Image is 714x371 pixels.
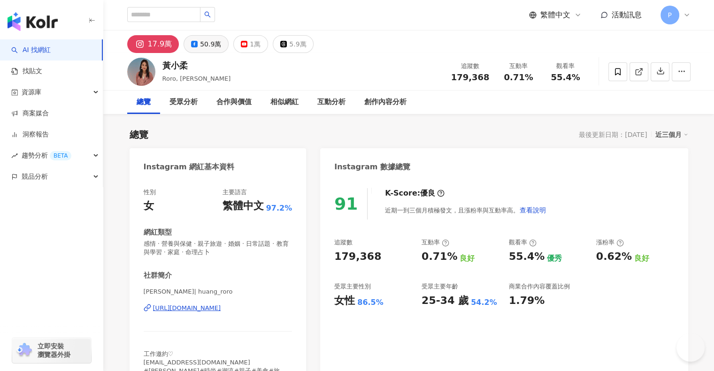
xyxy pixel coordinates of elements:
div: 黃小柔 [162,60,231,71]
span: 立即安裝 瀏覽器外掛 [38,342,70,359]
span: Roro, [PERSON_NAME] [162,75,231,82]
span: rise [11,152,18,159]
div: BETA [50,151,71,160]
div: 近期一到三個月積極發文，且漲粉率與互動率高。 [385,201,546,220]
div: 追蹤數 [451,61,490,71]
a: 找貼文 [11,67,42,76]
div: 17.9萬 [148,38,172,51]
button: 5.9萬 [273,35,314,53]
a: 商案媒合 [11,109,49,118]
div: 合作與價值 [216,97,252,108]
div: 受眾分析 [169,97,198,108]
div: 女性 [334,294,355,308]
span: P [668,10,671,20]
div: 近三個月 [655,129,688,141]
div: 網紅類型 [144,227,172,237]
a: searchAI 找網紅 [11,45,51,55]
div: 良好 [460,253,475,264]
img: chrome extension [15,343,33,358]
div: 受眾主要性別 [334,282,371,291]
div: 179,368 [334,250,381,264]
div: 追蹤數 [334,238,353,247]
div: K-Score : [385,188,445,198]
span: 競品分析 [22,166,48,187]
div: 觀看率 [509,238,537,247]
span: [PERSON_NAME]| huang_roro [144,288,292,296]
span: 179,368 [451,72,490,82]
div: 創作內容分析 [364,97,407,108]
div: 漲粉率 [596,238,624,247]
span: 查看說明 [520,206,546,214]
div: 54.2% [471,297,497,308]
div: 1.79% [509,294,545,308]
div: 互動率 [422,238,449,247]
div: 總覽 [130,128,148,141]
div: 55.4% [509,250,545,264]
div: 50.9萬 [200,38,221,51]
div: 良好 [634,253,649,264]
span: 繁體中文 [540,10,570,20]
div: 優良 [420,188,435,198]
span: 感情 · 營養與保健 · 親子旅遊 · 婚姻 · 日常話題 · 教育與學習 · 家庭 · 命理占卜 [144,240,292,257]
div: 互動分析 [317,97,345,108]
div: 最後更新日期：[DATE] [579,131,647,138]
iframe: Help Scout Beacon - Open [676,333,705,362]
div: 主要語言 [223,188,247,197]
div: 91 [334,194,358,213]
span: 活動訊息 [612,10,642,19]
button: 50.9萬 [184,35,229,53]
div: 性別 [144,188,156,197]
div: 商業合作內容覆蓋比例 [509,282,570,291]
div: 25-34 歲 [422,294,468,308]
div: 優秀 [547,253,562,264]
div: 1萬 [250,38,261,51]
div: [URL][DOMAIN_NAME] [153,304,221,312]
a: [URL][DOMAIN_NAME] [144,304,292,312]
div: 女 [144,199,154,213]
div: 受眾主要年齡 [422,282,458,291]
img: KOL Avatar [127,58,155,86]
div: Instagram 網紅基本資料 [144,162,235,172]
button: 1萬 [233,35,268,53]
span: 97.2% [266,203,292,213]
span: 資源庫 [22,82,41,103]
span: 55.4% [551,73,580,82]
button: 17.9萬 [127,35,179,53]
div: 繁體中文 [223,199,264,213]
a: 洞察報告 [11,130,49,139]
button: 查看說明 [519,201,546,220]
div: 0.62% [596,250,632,264]
div: Instagram 數據總覽 [334,162,410,172]
div: 互動率 [501,61,537,71]
a: chrome extension立即安裝 瀏覽器外掛 [12,338,91,363]
span: 趨勢分析 [22,145,71,166]
div: 相似網紅 [270,97,299,108]
span: search [204,11,211,18]
div: 86.5% [357,297,384,308]
div: 5.9萬 [289,38,306,51]
div: 0.71% [422,250,457,264]
div: 總覽 [137,97,151,108]
div: 觀看率 [548,61,583,71]
span: 0.71% [504,73,533,82]
img: logo [8,12,58,31]
div: 社群簡介 [144,271,172,280]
